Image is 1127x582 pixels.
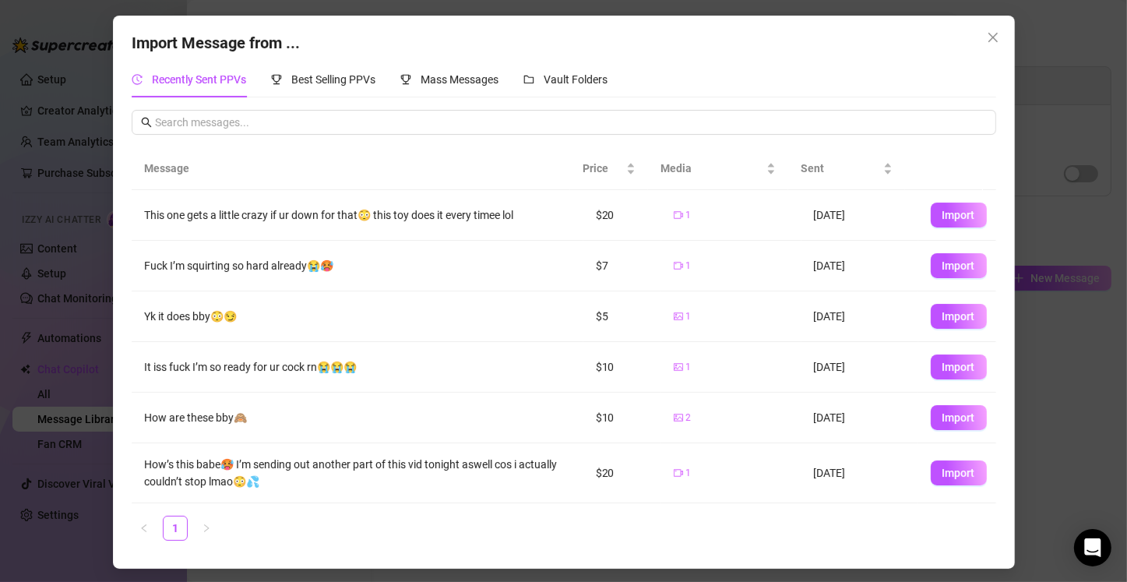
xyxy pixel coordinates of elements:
[685,466,691,481] span: 1
[930,460,986,485] button: Import
[194,516,219,541] li: Next Page
[942,411,974,424] span: Import
[583,291,660,342] td: $5
[673,312,682,321] span: picture
[583,160,623,177] span: Price
[930,354,986,379] button: Import
[801,160,880,177] span: Sent
[986,31,998,44] span: close
[291,73,375,86] span: Best Selling PPVs
[1074,529,1111,566] div: Open Intercom Messenger
[660,160,763,177] span: Media
[132,34,300,52] span: Import Message from ...
[141,117,152,128] span: search
[648,147,788,190] th: Media
[544,73,608,86] span: Vault Folders
[152,73,246,86] span: Recently Sent PPVs
[980,31,1005,44] span: Close
[583,190,660,241] td: $20
[673,413,682,422] span: picture
[144,206,571,224] div: This one gets a little crazy if ur down for that😳 this toy does it every timee lol
[202,524,211,533] span: right
[144,257,571,274] div: Fuck I’m squirting so hard already😭🥵
[583,241,660,291] td: $7
[583,443,660,503] td: $20
[144,358,571,376] div: It iss fuck I’m so ready for ur cock rn😭😭😭
[930,253,986,278] button: Import
[801,190,917,241] td: [DATE]
[139,524,149,533] span: left
[801,443,917,503] td: [DATE]
[685,208,691,223] span: 1
[421,73,498,86] span: Mass Messages
[930,304,986,329] button: Import
[155,114,987,131] input: Search messages...
[942,259,974,272] span: Import
[144,308,571,325] div: Yk it does bby😳😏
[523,74,534,85] span: folder
[980,25,1005,50] button: Close
[570,147,648,190] th: Price
[685,309,691,324] span: 1
[132,516,157,541] button: left
[685,411,691,425] span: 2
[801,342,917,393] td: [DATE]
[942,310,974,323] span: Import
[144,456,571,490] div: How’s this babe🥵 I’m sending out another part of this vid tonight aswell cos i actually couldn’t ...
[673,261,682,270] span: video-camera
[930,405,986,430] button: Import
[132,147,570,190] th: Message
[144,409,571,426] div: How are these bby🙈
[132,74,143,85] span: history
[673,210,682,220] span: video-camera
[163,516,188,541] li: 1
[930,203,986,228] button: Import
[400,74,411,85] span: trophy
[194,516,219,541] button: right
[942,361,974,373] span: Import
[583,342,660,393] td: $10
[942,467,974,479] span: Import
[164,517,187,540] a: 1
[801,291,917,342] td: [DATE]
[801,393,917,443] td: [DATE]
[673,468,682,478] span: video-camera
[685,360,691,375] span: 1
[942,209,974,221] span: Import
[271,74,282,85] span: trophy
[583,393,660,443] td: $10
[685,259,691,273] span: 1
[132,516,157,541] li: Previous Page
[801,241,917,291] td: [DATE]
[673,362,682,372] span: picture
[788,147,905,190] th: Sent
